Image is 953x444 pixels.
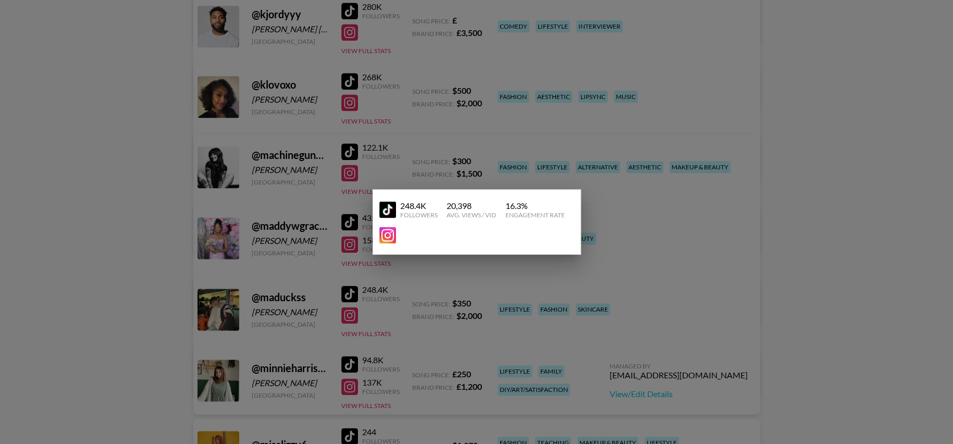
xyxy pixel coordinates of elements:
[400,211,438,219] div: Followers
[379,201,396,218] img: YouTube
[379,227,396,244] img: YouTube
[400,201,438,211] div: 248.4K
[505,201,565,211] div: 16.3 %
[447,201,496,211] div: 20,398
[447,211,496,219] div: Avg. Views / Vid
[505,211,565,219] div: Engagement Rate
